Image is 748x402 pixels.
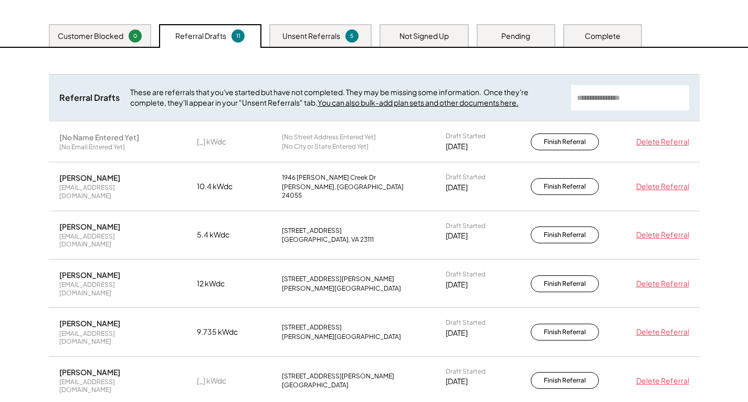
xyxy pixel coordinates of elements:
div: 5.4 kWdc [197,230,249,240]
div: Draft Started [446,367,486,376]
div: Draft Started [446,173,486,181]
div: Delete Referral [631,230,689,240]
div: [EMAIL_ADDRESS][DOMAIN_NAME] [59,329,164,346]
div: [_] kWdc [197,137,249,147]
div: [No Email Entered Yet] [59,143,125,151]
div: [DATE] [446,280,468,290]
div: These are referrals that you've started but have not completed. They may be missing some informat... [130,87,561,108]
div: [No Name Entered Yet] [59,132,139,142]
button: Finish Referral [531,324,599,341]
div: [EMAIL_ADDRESS][DOMAIN_NAME] [59,281,164,297]
div: [STREET_ADDRESS][PERSON_NAME] [282,275,394,283]
div: Customer Blocked [58,31,123,42]
div: [PERSON_NAME][GEOGRAPHIC_DATA] [282,284,401,293]
div: Draft Started [446,318,486,327]
div: [GEOGRAPHIC_DATA] [282,381,349,389]
div: 10.4 kWdc [197,181,249,192]
button: Finish Referral [531,275,599,292]
div: Draft Started [446,270,486,279]
div: 1946 [PERSON_NAME] Creek Dr [282,173,376,182]
button: Finish Referral [531,226,599,243]
div: Complete [585,31,620,42]
div: 11 [233,32,243,40]
div: Delete Referral [631,137,689,147]
div: [DATE] [446,141,468,152]
div: [No City or State Entered Yet] [282,142,368,151]
div: Pending [501,31,530,42]
div: Delete Referral [631,376,689,386]
div: [DATE] [446,328,468,338]
div: Delete Referral [631,181,689,192]
div: Referral Drafts [175,31,226,42]
div: [PERSON_NAME] [59,367,120,377]
div: Unsent Referrals [282,31,340,42]
div: [EMAIL_ADDRESS][DOMAIN_NAME] [59,378,164,394]
div: 9.735 kWdc [197,327,249,337]
div: [PERSON_NAME] [59,270,120,280]
div: Delete Referral [631,327,689,337]
div: [DATE] [446,376,468,387]
div: [PERSON_NAME] [59,222,120,231]
div: [No Street Address Entered Yet] [282,133,376,141]
div: [PERSON_NAME], [GEOGRAPHIC_DATA] 24055 [282,183,413,199]
div: [PERSON_NAME] [59,173,120,182]
div: [_] kWdc [197,376,249,386]
div: Draft Started [446,132,486,140]
div: [DATE] [446,182,468,193]
div: [PERSON_NAME] [59,318,120,328]
button: Finish Referral [531,372,599,389]
div: 12 kWdc [197,279,249,289]
div: [DATE] [446,231,468,241]
a: You can also bulk-add plan sets and other documents here. [318,98,519,107]
div: [EMAIL_ADDRESS][DOMAIN_NAME] [59,183,164,200]
button: Finish Referral [531,133,599,150]
div: [STREET_ADDRESS] [282,226,342,235]
div: [PERSON_NAME][GEOGRAPHIC_DATA] [282,333,401,341]
div: [STREET_ADDRESS][PERSON_NAME] [282,372,394,380]
div: Draft Started [446,222,486,230]
div: 0 [130,32,140,40]
div: [EMAIL_ADDRESS][DOMAIN_NAME] [59,232,164,249]
div: Not Signed Up [399,31,449,42]
div: Referral Drafts [59,92,120,104]
div: 5 [347,32,357,40]
div: [GEOGRAPHIC_DATA], VA 23111 [282,235,374,244]
div: Delete Referral [631,279,689,289]
div: [STREET_ADDRESS] [282,323,342,332]
button: Finish Referral [531,178,599,195]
